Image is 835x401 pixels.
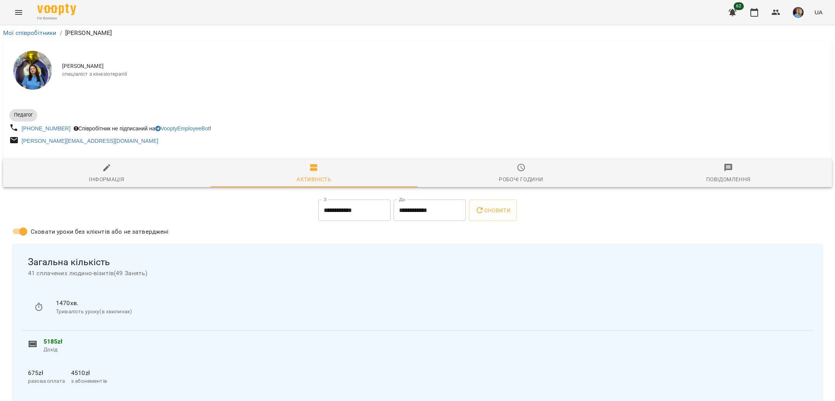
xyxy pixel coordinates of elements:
[71,368,107,378] p: 4510 zł
[297,175,331,184] div: Активність
[37,16,76,21] span: For Business
[155,125,210,132] a: VooptyEmployeeBot
[89,175,124,184] div: Інформація
[499,175,543,184] div: Робочі години
[22,138,158,144] a: [PERSON_NAME][EMAIL_ADDRESS][DOMAIN_NAME]
[22,125,71,132] a: [PHONE_NUMBER]
[28,377,65,385] p: разова оплата
[37,4,76,15] img: Voopty Logo
[65,28,112,38] p: [PERSON_NAME]
[28,256,807,268] span: Загальна кількість
[56,299,801,308] p: 1470 хв.
[811,5,826,19] button: UA
[706,175,751,184] div: Повідомлення
[3,28,832,38] nav: breadcrumb
[28,368,65,378] p: 675 zł
[62,70,826,78] span: спеціаліст з кінезіотерапії
[9,111,37,118] span: Педагог
[469,200,517,221] button: Оновити
[71,377,107,385] p: з абонементів
[9,3,28,22] button: Menu
[13,51,52,90] img: Свириденко Аня
[60,28,62,38] li: /
[475,206,510,215] span: Оновити
[734,2,744,10] span: 62
[793,7,804,18] img: 6b085e1eb0905a9723a04dd44c3bb19c.jpg
[28,269,807,278] span: 41 сплачених людино-візитів ( 49 Занять )
[43,346,807,354] span: Дохід
[814,8,823,16] span: UA
[31,227,169,236] span: Сховати уроки без клієнтів або не затверджені
[3,29,57,36] a: Мої співробітники
[62,62,826,70] span: [PERSON_NAME]
[72,123,213,134] div: Співробітник не підписаний на !
[56,308,801,316] p: Тривалість уроку(в хвилинах)
[43,337,807,346] p: 5185 zł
